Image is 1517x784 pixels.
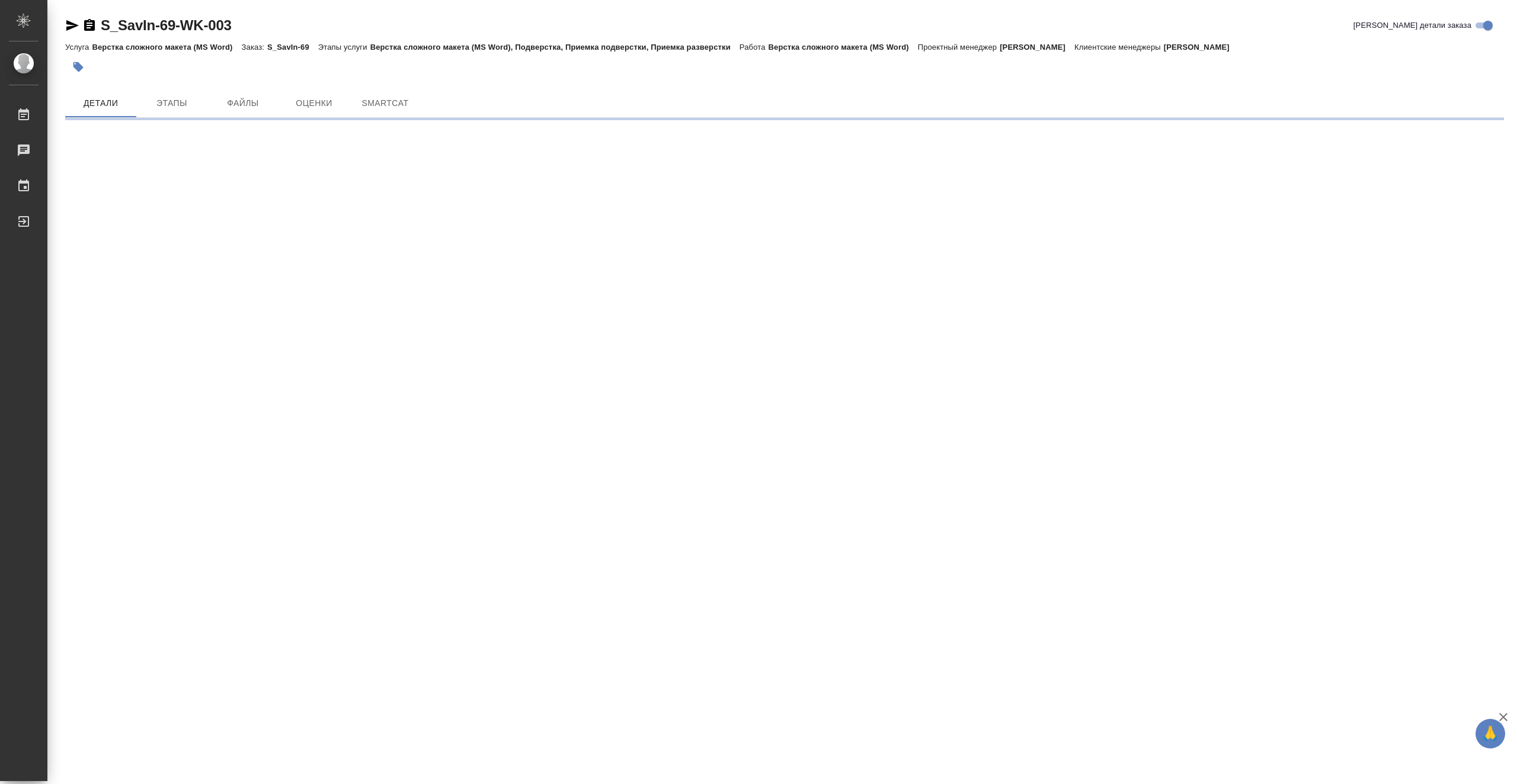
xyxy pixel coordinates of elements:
[1480,721,1500,746] span: 🙏
[1353,20,1471,31] span: [PERSON_NAME] детали заказа
[65,54,91,80] button: Добавить тэг
[82,18,97,33] button: Скопировать ссылку
[370,43,740,52] p: Верстка сложного макета (MS Word), Подверстка, Приемка подверстки, Приемка разверстки
[72,96,129,111] span: Детали
[357,96,414,111] span: SmartCat
[1074,43,1164,52] p: Клиентские менеджеры
[1000,43,1074,52] p: [PERSON_NAME]
[1164,43,1238,52] p: [PERSON_NAME]
[318,43,370,52] p: Этапы услуги
[740,43,769,52] p: Работа
[769,43,918,52] p: Верстка сложного макета (MS Word)
[92,43,241,52] p: Верстка сложного макета (MS Word)
[143,96,200,111] span: Этапы
[242,43,267,52] p: Заказ:
[65,43,92,52] p: Услуга
[101,17,232,33] a: S_SavIn-69-WK-003
[65,18,79,33] button: Скопировать ссылку для ЯМессенджера
[1476,719,1505,748] button: 🙏
[267,43,318,52] p: S_SavIn-69
[286,96,343,111] span: Оценки
[918,43,1000,52] p: Проектный менеджер
[215,96,271,111] span: Файлы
